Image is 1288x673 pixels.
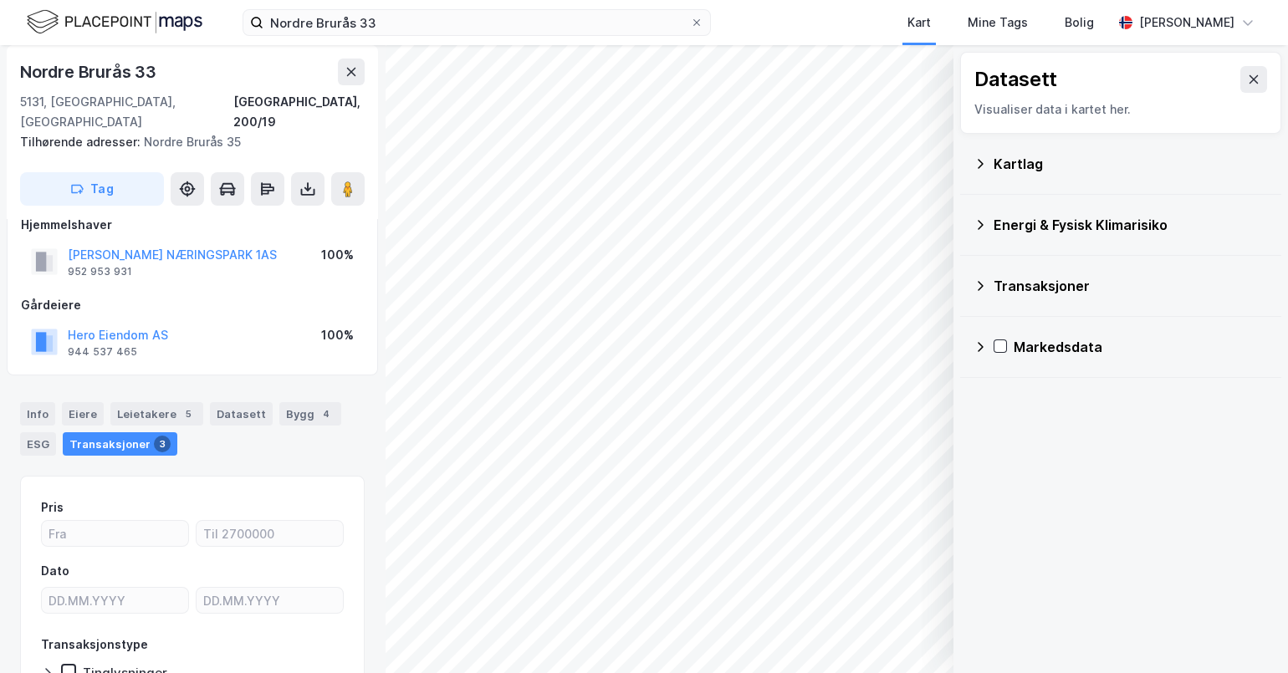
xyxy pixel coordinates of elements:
[974,99,1267,120] div: Visualiser data i kartet her.
[321,325,354,345] div: 100%
[68,265,132,278] div: 952 953 931
[20,172,164,206] button: Tag
[20,402,55,426] div: Info
[41,635,148,655] div: Transaksjonstype
[20,432,56,456] div: ESG
[197,521,343,546] input: Til 2700000
[233,92,365,132] div: [GEOGRAPHIC_DATA], 200/19
[1204,593,1288,673] div: Kontrollprogram for chat
[20,132,351,152] div: Nordre Brurås 35
[210,402,273,426] div: Datasett
[154,436,171,452] div: 3
[20,135,144,149] span: Tilhørende adresser:
[63,432,177,456] div: Transaksjoner
[263,10,690,35] input: Søk på adresse, matrikkel, gårdeiere, leietakere eller personer
[41,497,64,517] div: Pris
[21,295,364,315] div: Gårdeiere
[68,345,137,359] div: 944 537 465
[180,405,197,422] div: 5
[27,8,202,37] img: logo.f888ab2527a4732fd821a326f86c7f29.svg
[968,13,1028,33] div: Mine Tags
[1139,13,1234,33] div: [PERSON_NAME]
[1204,593,1288,673] iframe: Chat Widget
[1014,337,1268,357] div: Markedsdata
[994,276,1268,296] div: Transaksjoner
[907,13,931,33] div: Kart
[41,561,69,581] div: Dato
[42,588,188,613] input: DD.MM.YYYY
[994,215,1268,235] div: Energi & Fysisk Klimarisiko
[20,92,233,132] div: 5131, [GEOGRAPHIC_DATA], [GEOGRAPHIC_DATA]
[20,59,160,85] div: Nordre Brurås 33
[197,588,343,613] input: DD.MM.YYYY
[279,402,341,426] div: Bygg
[42,521,188,546] input: Fra
[974,66,1057,93] div: Datasett
[318,405,335,422] div: 4
[62,402,104,426] div: Eiere
[994,154,1268,174] div: Kartlag
[1065,13,1094,33] div: Bolig
[110,402,203,426] div: Leietakere
[321,245,354,265] div: 100%
[21,215,364,235] div: Hjemmelshaver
